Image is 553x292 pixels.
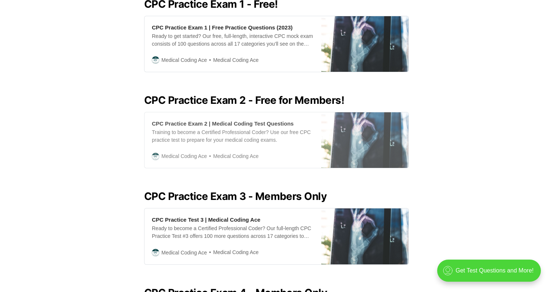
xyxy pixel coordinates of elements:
[207,152,259,161] span: Medical Coding Ace
[207,56,259,64] span: Medical Coding Ace
[144,16,409,72] a: CPC Practice Exam 1 | Free Practice Questions (2023)Ready to get started? Our free, full-length, ...
[161,249,207,257] span: Medical Coding Ace
[144,112,409,168] a: CPC Practice Exam 2 | Medical Coding Test QuestionsTraining to become a Certified Professional Co...
[152,216,260,224] div: CPC Practice Test 3 | Medical Coding Ace
[144,190,409,202] h2: CPC Practice Exam 3 - Members Only
[431,256,553,292] iframe: portal-trigger
[152,32,314,48] div: Ready to get started? Our free, full-length, interactive CPC mock exam consists of 100 questions ...
[161,56,207,64] span: Medical Coding Ace
[152,225,314,240] div: Ready to become a Certified Professional Coder? Our full-length CPC Practice Test #3 offers 100 m...
[152,129,314,144] div: Training to become a Certified Professional Coder? Use our free CPC practice test to prepare for ...
[152,120,294,127] div: CPC Practice Exam 2 | Medical Coding Test Questions
[144,94,409,106] h2: CPC Practice Exam 2 - Free for Members!
[144,208,409,264] a: CPC Practice Test 3 | Medical Coding AceReady to become a Certified Professional Coder? Our full-...
[161,152,207,160] span: Medical Coding Ace
[207,248,259,257] span: Medical Coding Ace
[152,24,293,31] div: CPC Practice Exam 1 | Free Practice Questions (2023)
